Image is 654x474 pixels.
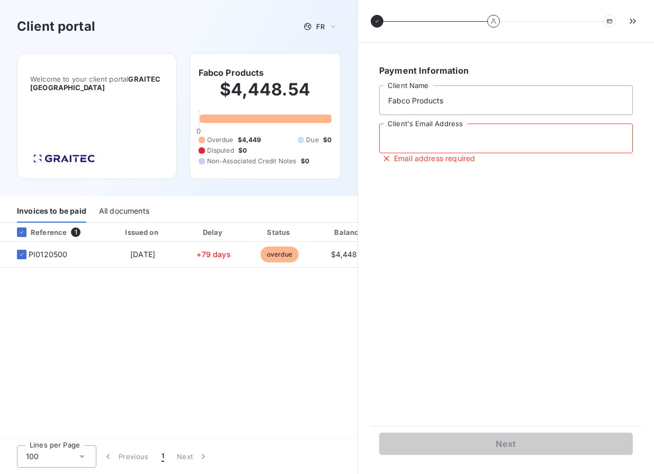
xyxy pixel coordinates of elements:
[71,227,80,237] span: 1
[379,64,633,77] h6: Payment Information
[96,445,155,468] button: Previous
[394,153,475,164] span: Email address required
[162,451,164,462] span: 1
[207,135,234,145] span: Overdue
[130,250,155,259] span: [DATE]
[106,227,179,238] div: Issued on
[155,445,171,468] button: 1
[316,22,325,31] span: FR
[196,127,201,135] span: 0
[199,79,332,111] h2: $4,448.54
[261,247,299,262] span: overdue
[30,75,164,92] span: Welcome to your client portal
[196,250,230,259] span: +79 days
[29,249,67,260] span: PI0120500
[99,200,149,223] div: All documents
[323,135,332,145] span: $0
[379,124,633,153] input: placeholder
[30,151,98,166] img: Company logo
[248,227,311,238] div: Status
[306,135,318,145] span: Due
[379,85,633,115] input: placeholder
[26,451,39,462] span: 100
[199,66,264,79] h6: Fabco Products
[171,445,215,468] button: Next
[315,227,384,238] div: Balance
[238,135,262,145] span: $4,449
[331,250,369,259] span: $4,448.54
[30,75,160,92] span: GRAITEC [GEOGRAPHIC_DATA]
[379,433,633,455] button: Next
[301,156,309,166] span: $0
[207,156,297,166] span: Non-Associated Credit Notes
[8,227,67,237] div: Reference
[184,227,244,238] div: Delay
[17,17,95,36] h3: Client portal
[207,146,234,155] span: Disputed
[238,146,247,155] span: $0
[17,200,86,223] div: Invoices to be paid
